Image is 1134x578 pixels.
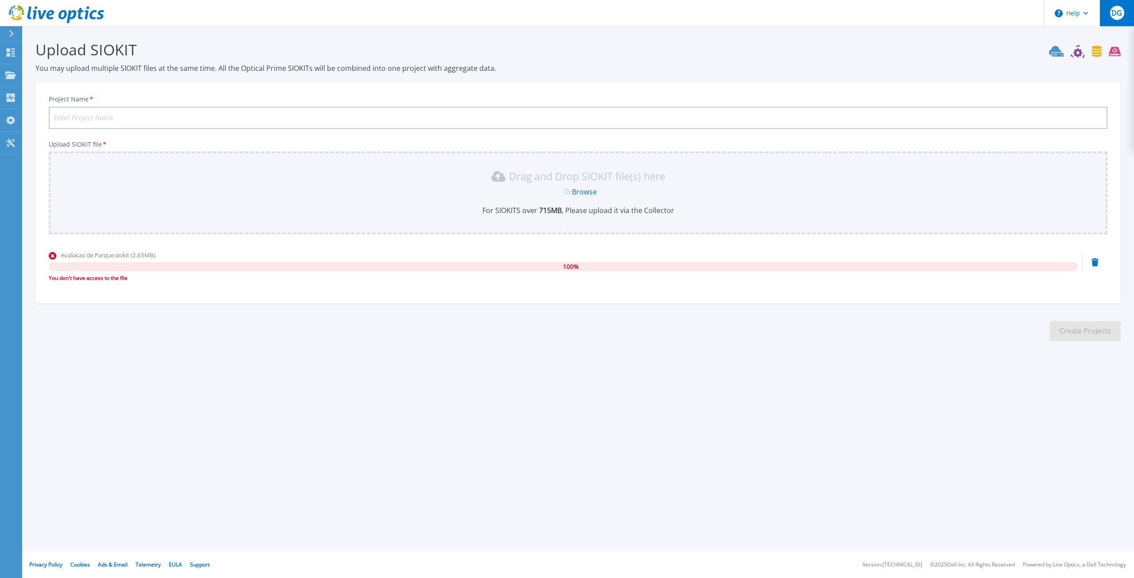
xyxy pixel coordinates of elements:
p: You may upload multiple SIOKIT files at the same time. All the Optical Prime SIOKITs will be comb... [35,63,1121,73]
a: Ads & Email [98,561,128,568]
p: Upload SIOKIT file [49,141,1107,148]
a: Privacy Policy [29,561,62,568]
li: Powered by Live Optics, a Dell Technology [1023,562,1126,568]
a: Cookies [70,561,90,568]
a: EULA [169,561,182,568]
input: Enter Project Name [49,107,1107,129]
span: DG [1111,9,1122,16]
div: You don't have access to the file [49,274,1078,283]
li: Version: [TECHNICAL_ID] [862,562,922,568]
button: Create Projects [1050,321,1121,341]
p: Drag and Drop SIOKIT file(s) here [509,172,665,181]
span: Avaliacao de Parque.siokit (2.65MB) [61,251,155,259]
div: Drag and Drop SIOKIT file(s) here OrBrowseFor SIOKITS over 715MB, Please upload it via the Collector [54,169,1102,215]
a: Browse [572,187,597,197]
label: Project Name [49,96,94,102]
b: 715 MB [537,206,562,215]
p: For SIOKITS over , Please upload it via the Collector [54,206,1102,215]
li: © 2025 Dell Inc. All Rights Reserved [930,562,1015,568]
a: Support [190,561,210,568]
span: Or [563,187,572,197]
span: 100 % [563,262,579,271]
a: Telemetry [136,561,161,568]
h3: Upload SIOKIT [35,39,1121,60]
